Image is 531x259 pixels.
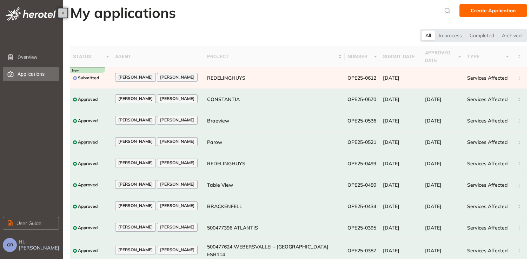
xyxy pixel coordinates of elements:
span: Table View [207,182,233,188]
span: [DATE] [425,160,442,167]
span: [PERSON_NAME] [118,139,153,144]
th: submit. date [380,46,422,67]
span: Parow [207,139,222,145]
span: OPE25-0395 [347,225,376,231]
span: 500477624 WEBERSVALLEI - [GEOGRAPHIC_DATA] ESR114 [207,244,328,258]
button: GR [3,238,17,252]
span: [PERSON_NAME] [118,247,153,252]
span: [PERSON_NAME] [160,203,194,208]
span: [DATE] [425,139,442,145]
span: number [347,53,372,60]
span: GR [7,243,13,247]
th: status [70,46,112,67]
span: [PERSON_NAME] [160,96,194,101]
span: Services Affected [467,160,508,167]
span: [PERSON_NAME] [160,75,194,80]
h2: My applications [70,4,176,21]
span: Submitted [78,75,99,80]
span: [PERSON_NAME] [118,225,153,230]
span: [PERSON_NAME] [160,247,194,252]
span: [DATE] [425,182,442,188]
span: [PERSON_NAME] [118,182,153,187]
th: project [204,46,345,67]
span: [DATE] [383,75,399,81]
th: number [345,46,380,67]
span: Services Affected [467,75,508,81]
span: Applications [18,67,53,81]
span: [DATE] [383,139,399,145]
span: [DATE] [425,225,442,231]
span: Approved [78,161,98,166]
th: approved. date [422,46,464,67]
span: User Guide [16,219,41,227]
span: Approved [78,225,98,230]
span: [PERSON_NAME] [118,203,153,208]
span: OPE25-0387 [347,247,376,254]
span: Services Affected [467,96,508,102]
img: logo [6,7,56,21]
span: [PERSON_NAME] [160,118,194,122]
span: [PERSON_NAME] [160,139,194,144]
span: — [425,75,429,81]
span: project [207,53,337,60]
div: Archived [498,31,525,40]
span: [DATE] [425,118,442,124]
span: OPE25-0499 [347,160,376,167]
span: Approved [78,204,98,209]
span: status [73,53,104,60]
span: [DATE] [383,118,399,124]
div: In process [435,31,466,40]
span: type [467,53,504,60]
span: OPE25-0434 [347,203,376,210]
span: Approved [78,118,98,123]
span: [DATE] [383,247,399,254]
span: OPE25-0521 [347,139,376,145]
span: [PERSON_NAME] [160,182,194,187]
div: Completed [466,31,498,40]
span: [PERSON_NAME] [160,160,194,165]
button: Create Application [459,4,527,17]
span: Services Affected [467,203,508,210]
span: [PERSON_NAME] [160,225,194,230]
span: Services Affected [467,118,508,124]
span: [PERSON_NAME] [118,160,153,165]
span: REDELINGHUYS [207,75,245,81]
span: [DATE] [425,96,442,102]
span: Create Application [471,7,516,14]
span: [DATE] [425,247,442,254]
span: [DATE] [383,160,399,167]
span: OPE25-0536 [347,118,376,124]
span: Braeview [207,118,229,124]
span: approved. date [425,49,456,64]
span: Hi, [PERSON_NAME] [19,239,60,251]
span: [PERSON_NAME] [118,96,153,101]
span: OPE25-0480 [347,182,376,188]
span: Services Affected [467,139,508,145]
th: type [464,46,512,67]
span: BRACKENFELL [207,203,242,210]
span: [DATE] [383,225,399,231]
button: User Guide [3,217,59,230]
span: [DATE] [383,96,399,102]
span: [DATE] [383,203,399,210]
div: All [422,31,435,40]
span: OPE25-0570 [347,96,376,102]
span: [DATE] [425,203,442,210]
span: CONSTANTIA [207,96,240,102]
th: agent [112,46,204,67]
span: Services Affected [467,247,508,254]
span: [DATE] [383,182,399,188]
span: OPE25-0612 [347,75,376,81]
span: REDELINGHUYS [207,160,245,167]
span: Services Affected [467,225,508,231]
span: [PERSON_NAME] [118,75,153,80]
span: Services Affected [467,182,508,188]
span: Approved [78,97,98,102]
span: Approved [78,248,98,253]
span: Overview [18,50,53,64]
span: Approved [78,140,98,145]
span: 500477396 ATLANTIS [207,225,258,231]
span: [PERSON_NAME] [118,118,153,122]
span: Approved [78,182,98,187]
